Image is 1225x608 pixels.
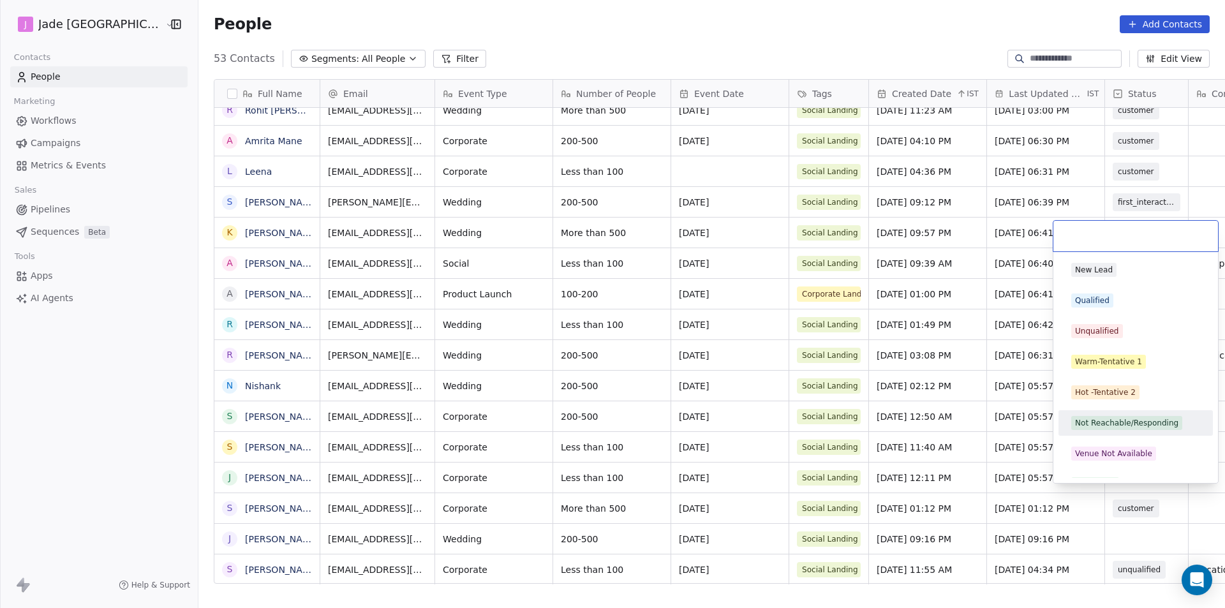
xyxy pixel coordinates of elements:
[1075,417,1178,429] div: Not Reachable/Responding
[1075,448,1152,459] div: Venue Not Available
[1075,325,1119,337] div: Unqualified
[1075,387,1136,398] div: Hot -Tentative 2
[1075,264,1113,276] div: New Lead
[1075,295,1110,306] div: Qualified
[1075,356,1142,367] div: Warm-Tentative 1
